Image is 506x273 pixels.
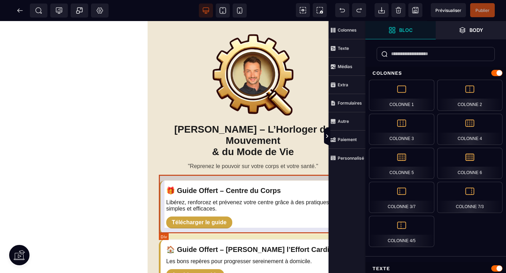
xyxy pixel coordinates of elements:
[159,142,347,148] p: "Reprenez le pouvoir sur votre corps et votre santé."
[369,114,434,145] div: Colonne 3
[369,148,434,179] div: Colonne 5
[437,148,502,179] div: Colonne 6
[166,195,232,207] a: Télécharger le guide
[436,21,506,39] span: Ouvrir les calques
[365,126,372,147] span: Afficher les vues
[329,39,365,58] span: Texte
[199,4,213,18] span: Voir bureau
[329,21,365,39] span: Colonnes
[338,64,352,69] strong: Médias
[166,235,342,245] p: Les bons repères pour progresser sereinement à domicile.
[369,182,434,213] div: Colonne 3/7
[399,27,413,33] strong: Bloc
[375,3,389,17] span: Importer
[30,4,47,18] span: Métadata SEO
[369,80,434,111] div: Colonne 1
[338,155,364,161] strong: Personnalisé
[166,224,342,233] h2: 🏠 Guide Offert – [PERSON_NAME] l’Effort Cardio
[431,3,466,17] span: Aperçu
[50,4,68,18] span: Code de suivi
[166,248,224,260] a: Accéder au guide
[329,131,365,149] span: Paiement
[329,149,365,167] span: Personnalisé
[296,3,310,17] span: Voir les composants
[329,94,365,112] span: Formulaires
[475,8,489,13] span: Publier
[365,21,436,39] span: Ouvrir les blocs
[71,4,88,18] span: Créer une alerte modale
[166,165,342,174] h2: 🎁 Guide Offert – Centre du Corps
[313,3,327,17] span: Capture d'écran
[96,7,103,14] span: Réglages Body
[211,11,295,96] img: 87cc829d28d44f969935f0a1e7d7ba8f_%E2%9C%85_Logo_-_Qui_suis-je.png
[369,216,434,247] div: Colonne 4/5
[166,177,342,193] p: Libérez, renforcez et prévenez votre centre grâce à des pratiques simples et efficaces.
[76,7,83,14] span: Popup
[435,8,461,13] span: Prévisualiser
[338,137,357,142] strong: Paiement
[338,100,362,106] strong: Formulaires
[329,112,365,131] span: Autre
[338,46,349,51] strong: Texte
[159,103,347,136] h1: [PERSON_NAME] – L’Horloger du Mouvement & du Mode de Vie
[338,27,357,33] strong: Colonnes
[391,3,406,17] span: Nettoyage
[469,27,483,33] strong: Body
[470,3,495,17] span: Enregistrer le contenu
[338,119,349,124] strong: Autre
[56,7,63,14] span: Tracking
[329,58,365,76] span: Médias
[91,4,109,18] span: Favicon
[338,82,348,87] strong: Extra
[352,3,366,17] span: Rétablir
[35,7,42,14] span: SEO
[437,182,502,213] div: Colonne 7/3
[365,67,506,80] div: Colonnes
[408,3,422,17] span: Enregistrer
[437,80,502,111] div: Colonne 2
[329,76,365,94] span: Extra
[437,114,502,145] div: Colonne 4
[13,4,27,18] span: Retour
[233,4,247,18] span: Voir mobile
[335,3,349,17] span: Défaire
[216,4,230,18] span: Voir tablette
